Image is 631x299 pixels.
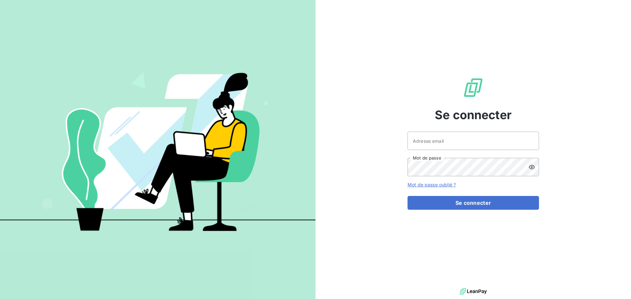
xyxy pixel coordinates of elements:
input: placeholder [408,132,539,150]
span: Se connecter [435,106,512,124]
a: Mot de passe oublié ? [408,182,456,187]
img: logo [460,287,487,296]
img: Logo LeanPay [463,77,484,98]
button: Se connecter [408,196,539,210]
